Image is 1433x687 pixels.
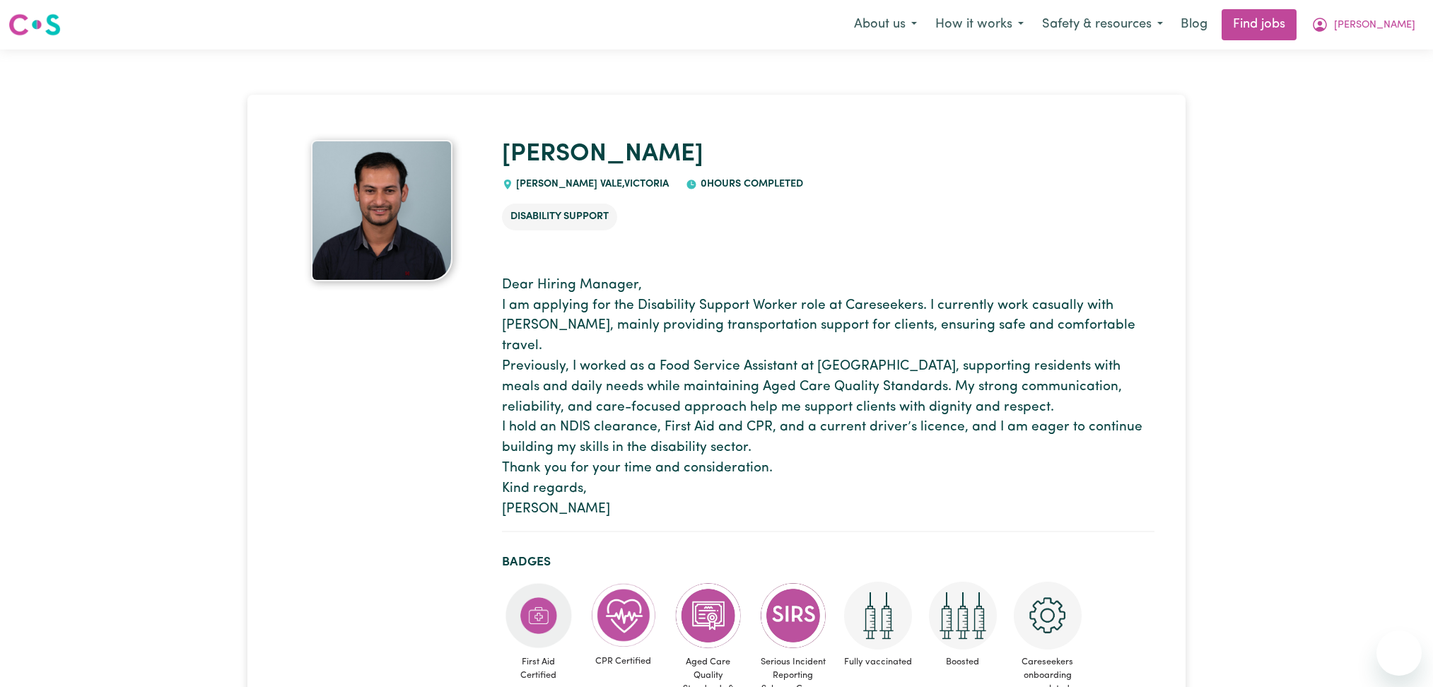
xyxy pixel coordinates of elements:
button: About us [845,10,926,40]
button: My Account [1302,10,1425,40]
img: Care and support worker has completed First Aid Certification [505,582,573,650]
img: Purushottam [311,140,452,281]
li: Disability Support [502,204,617,230]
img: Care and support worker has received booster dose of COVID-19 vaccination [929,582,997,650]
img: Care and support worker has completed CPR Certification [590,582,657,650]
a: Careseekers logo [8,8,61,41]
iframe: Button to launch messaging window [1376,630,1422,676]
a: Find jobs [1222,9,1297,40]
span: CPR Certified [587,649,660,674]
img: CS Academy: Serious Incident Reporting Scheme course completed [759,582,827,650]
button: How it works [926,10,1033,40]
span: [PERSON_NAME] [1334,18,1415,33]
img: CS Academy: Careseekers Onboarding course completed [1014,582,1082,650]
img: Careseekers logo [8,12,61,37]
img: Care and support worker has received 2 doses of COVID-19 vaccine [844,582,912,650]
span: [PERSON_NAME] VALE , Victoria [513,179,669,189]
a: [PERSON_NAME] [502,142,703,167]
p: Dear Hiring Manager, I am applying for the Disability Support Worker role at Careseekers. I curre... [502,276,1154,520]
img: CS Academy: Aged Care Quality Standards & Code of Conduct course completed [674,582,742,650]
span: Fully vaccinated [841,650,915,674]
span: Boosted [926,650,1000,674]
h2: Badges [502,555,1154,570]
button: Safety & resources [1033,10,1172,40]
a: Blog [1172,9,1216,40]
span: 0 hours completed [697,179,803,189]
a: Purushottam's profile picture' [279,140,485,281]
